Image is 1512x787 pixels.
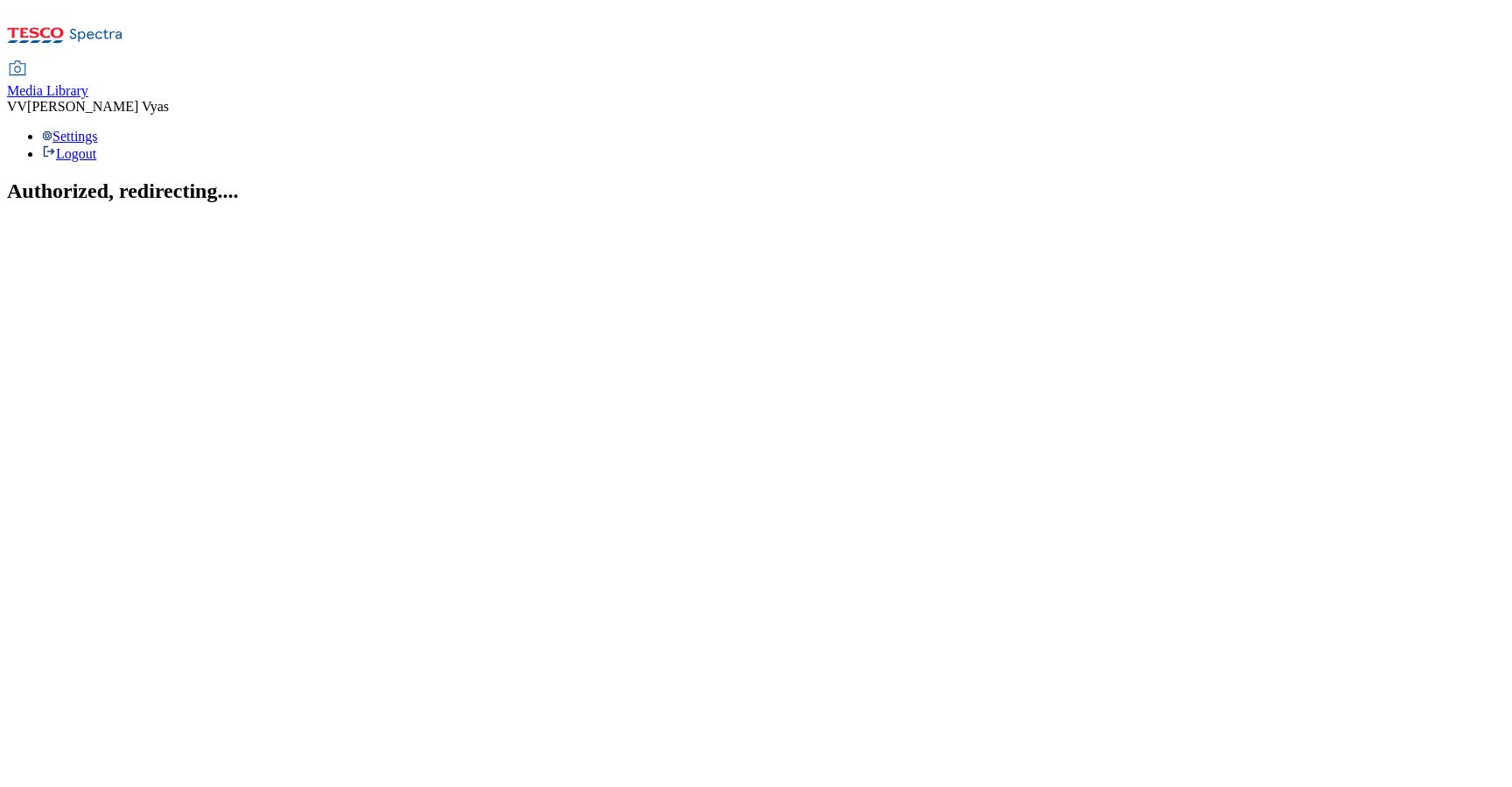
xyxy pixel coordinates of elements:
span: Media Library [7,83,88,98]
a: Logout [42,146,96,161]
a: Settings [42,129,98,144]
span: VV [7,99,27,114]
span: [PERSON_NAME] Vyas [27,99,169,114]
h2: Authorized, redirecting.... [7,179,1505,203]
a: Media Library [7,62,88,99]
